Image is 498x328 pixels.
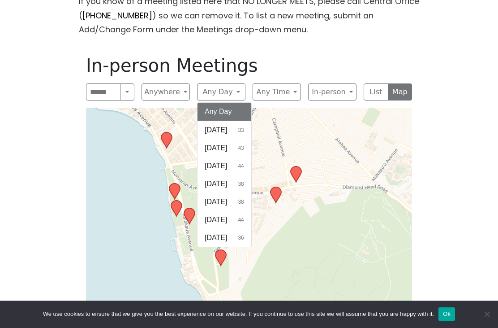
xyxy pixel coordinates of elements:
[238,216,244,224] span: 44 results
[197,83,245,101] button: Any Day
[120,83,134,101] button: Search
[197,211,251,229] button: [DATE]44 results
[253,83,301,101] button: Any Time
[205,143,227,153] span: [DATE]
[238,144,244,152] span: 43 results
[142,83,190,101] button: Anywhere
[238,180,244,188] span: 38 results
[205,161,227,171] span: [DATE]
[86,83,120,101] input: Search
[197,139,251,157] button: [DATE]43 results
[197,175,251,193] button: [DATE]38 results
[197,121,251,139] button: [DATE]33 results
[364,83,388,101] button: List
[205,214,227,225] span: [DATE]
[86,55,412,76] h1: In-person Meetings
[308,83,356,101] button: In-person
[197,193,251,211] button: [DATE]38 results
[197,102,252,247] div: Any Day
[238,234,244,242] span: 36 results
[238,126,244,134] span: 33 results
[482,310,491,319] span: No
[388,83,412,101] button: Map
[205,179,227,189] span: [DATE]
[197,229,251,247] button: [DATE]36 results
[197,157,251,175] button: [DATE]44 results
[205,125,227,136] span: [DATE]
[438,307,455,321] button: Ok
[82,10,152,21] a: [PHONE_NUMBER]
[238,162,244,170] span: 44 results
[197,103,251,121] button: Any Day
[205,197,227,207] span: [DATE]
[205,232,227,243] span: [DATE]
[238,198,244,206] span: 38 results
[43,310,434,319] span: We use cookies to ensure that we give you the best experience on our website. If you continue to ...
